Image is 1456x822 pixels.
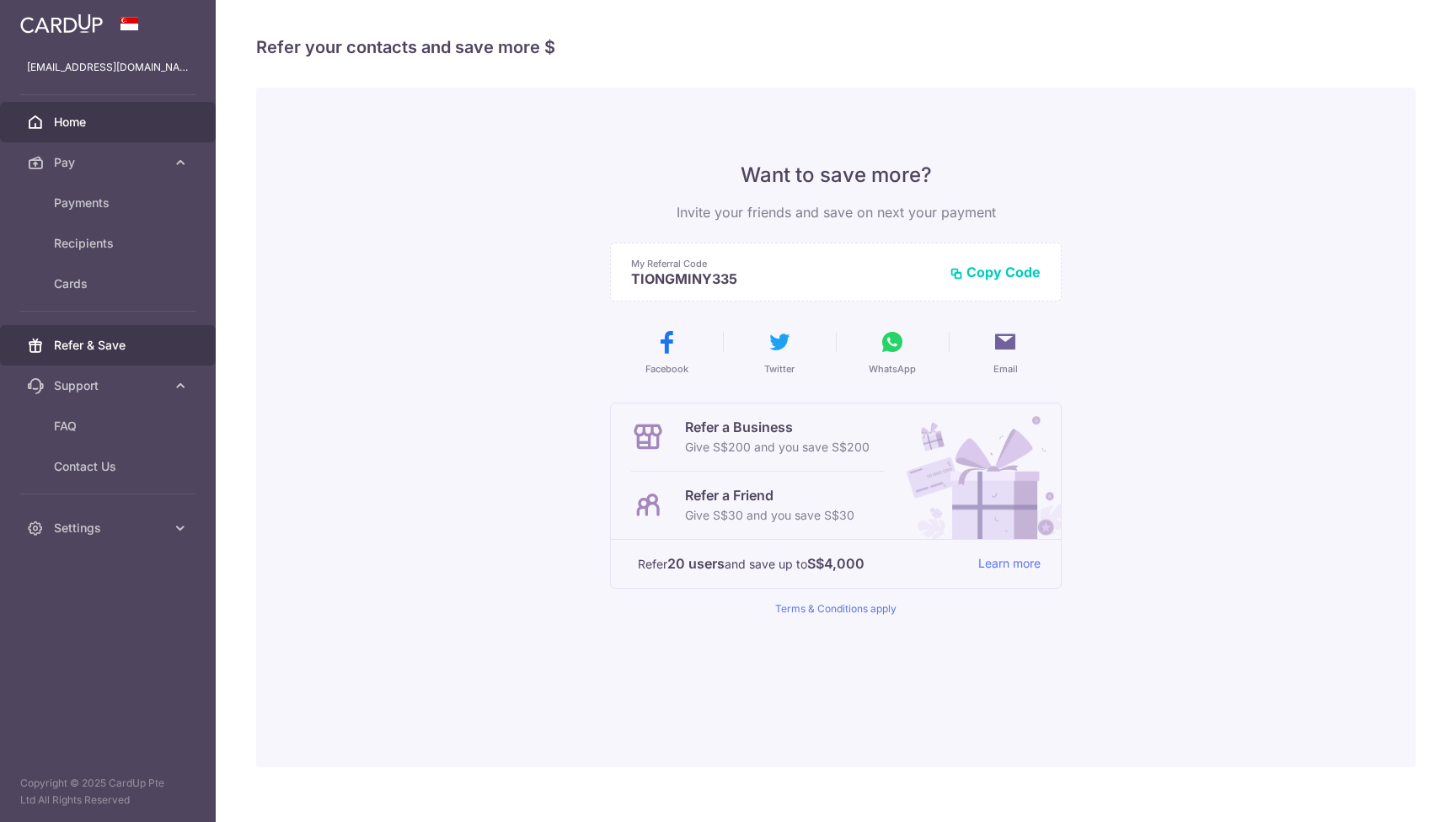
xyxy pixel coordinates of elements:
p: Want to save more? [610,162,1062,189]
span: Contact Us [54,458,165,475]
span: Support [54,377,165,394]
p: TIONGMINY335 [631,270,936,287]
span: WhatsApp [869,362,916,376]
p: Refer and save up to [638,553,965,574]
p: Invite your friends and save on next your payment [610,202,1062,222]
button: Email [955,328,1055,376]
span: Twitter [764,362,795,376]
p: My Referral Code [631,257,936,270]
button: Facebook [617,328,716,376]
span: Settings [54,520,165,536]
button: Copy Code [950,264,1041,280]
p: [EMAIL_ADDRESS][DOMAIN_NAME] [27,59,189,76]
a: Learn more [978,553,1041,574]
button: Twitter [730,328,829,376]
img: CardUp [20,13,103,34]
strong: S$4,000 [807,553,864,574]
span: Facebook [645,362,688,376]
a: Terms & Conditions apply [775,602,897,615]
span: Email [993,362,1018,376]
span: Home [54,114,165,131]
span: Cards [54,275,165,292]
span: Refer & Save [54,337,165,354]
h4: Refer your contacts and save more $ [256,34,1416,61]
span: FAQ [54,418,165,435]
img: Refer [891,403,1061,539]
span: Payments [54,195,165,211]
span: Pay [54,154,165,171]
p: Give S$30 and you save S$30 [685,505,854,526]
p: Refer a Friend [685,485,854,505]
button: WhatsApp [843,328,942,376]
span: Recipients [54,235,165,252]
strong: 20 users [667,553,725,574]
p: Refer a Business [685,417,870,437]
p: Give S$200 and you save S$200 [685,437,870,457]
